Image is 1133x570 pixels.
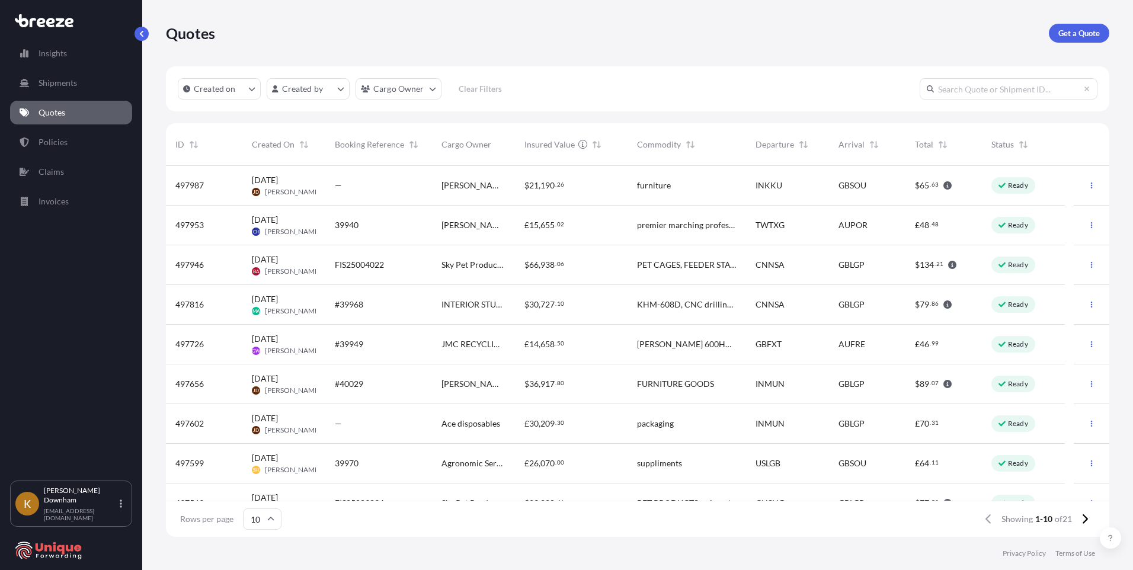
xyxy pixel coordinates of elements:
span: CH [253,226,260,238]
span: GBLGP [838,418,865,430]
span: CNSHG [756,497,785,509]
span: , [539,420,540,428]
span: . [930,302,931,306]
a: Shipments [10,71,132,95]
span: Agronomic Services LTD [441,457,505,469]
span: [PERSON_NAME] 600HD Shear L – 1920 W – 1660 H – 1980mm [PERSON_NAME]: 1400kg [637,338,737,350]
span: Booking Reference [335,139,404,150]
span: INMUN [756,378,785,390]
span: Sky Pet Products Ltd [441,259,505,271]
button: Sort [1016,137,1030,152]
span: GBFXT [756,338,782,350]
span: [DATE] [252,373,278,385]
span: $ [915,380,920,388]
span: Arrival [838,139,865,150]
span: [DATE] [252,254,278,265]
span: . [930,182,931,187]
span: 63 [932,182,939,187]
p: Invoices [39,196,69,207]
p: Created by [282,83,324,95]
span: [DATE] [252,214,278,226]
span: SH [253,464,259,476]
span: PET PRODUCTS swings / ropes / toys, wood perches / [637,497,737,509]
span: 497599 [175,457,204,469]
span: 29 [529,499,539,507]
span: 39970 [335,457,359,469]
span: 497987 [175,180,204,191]
span: 48 [932,222,939,226]
span: Showing [1001,513,1033,525]
span: [PERSON_NAME] [265,267,321,276]
p: Shipments [39,77,77,89]
span: 70 [920,420,929,428]
span: 89 [920,380,929,388]
span: [PERSON_NAME] [441,180,505,191]
span: Sky Pet Products Ltd [441,497,505,509]
span: 21 [529,181,539,190]
span: [PERSON_NAME] Percussion [441,219,505,231]
span: 00 [557,460,564,465]
p: Ready [1008,340,1028,349]
span: 30 [529,300,539,309]
button: createdBy Filter options [267,78,350,100]
span: 14 [529,340,539,348]
span: MA [252,305,260,317]
span: . [555,421,556,425]
span: 190 [540,181,555,190]
span: TWTXG [756,219,785,231]
span: AUPOR [838,219,868,231]
span: INKKU [756,180,782,191]
span: #39968 [335,299,363,310]
span: £ [915,340,920,348]
span: Status [991,139,1014,150]
p: Ready [1008,498,1028,508]
p: Created on [194,83,236,95]
span: 31 [932,421,939,425]
p: Terms of Use [1055,549,1095,558]
span: £ [524,420,529,428]
span: GBLGP [838,299,865,310]
span: . [555,302,556,306]
span: 77 [920,499,929,507]
span: $ [524,300,529,309]
p: Policies [39,136,68,148]
span: INTERIOR STUDIO LTD T/A Creative Design & Construction [441,299,505,310]
span: ID [175,139,184,150]
span: 497656 [175,378,204,390]
span: JD [253,385,259,396]
span: GBSOU [838,180,866,191]
p: [PERSON_NAME] Downham [44,486,117,505]
span: [PERSON_NAME] [265,425,321,435]
span: $ [915,499,920,507]
a: Quotes [10,101,132,124]
span: 497946 [175,259,204,271]
span: 727 [540,300,555,309]
span: GBLGP [838,378,865,390]
span: of 21 [1055,513,1072,525]
span: FURNITURE GOODS [637,378,714,390]
span: . [930,500,931,504]
span: K [24,498,31,510]
button: createdOn Filter options [178,78,261,100]
button: Sort [297,137,311,152]
span: FIS25004022 [335,259,384,271]
span: . [555,460,556,465]
span: 07 [932,381,939,385]
span: . [555,222,556,226]
p: Insights [39,47,67,59]
span: , [539,261,540,269]
span: 99 [932,341,939,345]
span: furniture [637,180,671,191]
span: 1-10 [1035,513,1052,525]
span: , [539,300,540,309]
span: , [539,221,540,229]
span: JD [253,424,259,436]
span: 66 [529,261,539,269]
span: $ [915,261,920,269]
button: Sort [407,137,421,152]
a: Claims [10,160,132,184]
span: [PERSON_NAME] [265,227,321,236]
span: INMUN [756,418,785,430]
span: $ [915,300,920,309]
span: 134 [920,261,934,269]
